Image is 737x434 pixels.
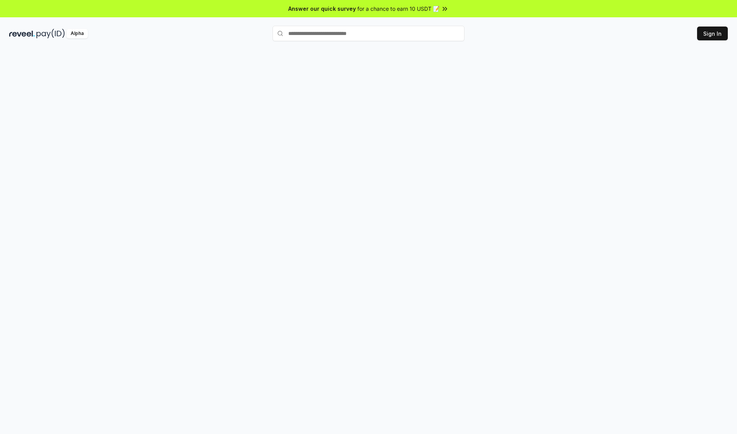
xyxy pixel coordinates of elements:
span: Answer our quick survey [288,5,356,13]
div: Alpha [66,29,88,38]
span: for a chance to earn 10 USDT 📝 [357,5,440,13]
img: pay_id [36,29,65,38]
button: Sign In [697,27,728,40]
img: reveel_dark [9,29,35,38]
